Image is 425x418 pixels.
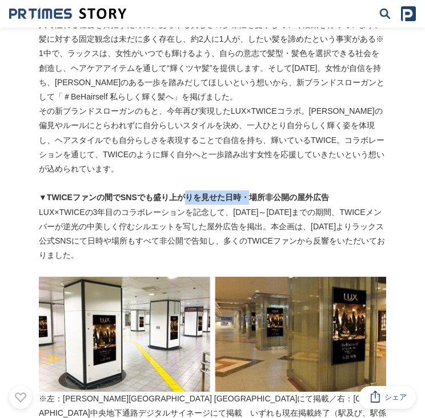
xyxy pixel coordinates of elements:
[384,392,407,403] span: シェア
[39,277,386,391] img: thumbnail_1e1a3b70-9591-11ef-97ac-754fac99418f.jpg
[39,104,386,176] p: その新ブランドスローガンのもと、今年再び実現したLUX×TWICEコラボ。[PERSON_NAME]の偏見やルールにとらわれずに自分らしいスタイルを決め、一人ひとり自分らしく輝く姿を体現し、ヘア...
[39,3,386,104] p: ラックスは、[DATE]よりブランドビジョン「LUX BRAVE VISION [DATE]」を掲げ、“BRAVE”な人で溢れる社会を目指すために、あらゆる美しさの多様性を提示していく活動を行っ...
[401,6,416,21] img: prtimes
[39,205,386,263] p: LUX×TWICEの3年目のコラボレーションを記念して、[DATE]～[DATE]までの期間、TWICEメンバーが逆光の中美しく佇むシルエットを写した屋外広告を掲出。本企画は、[DATE]よりラ...
[9,7,126,20] a: 成果の裏側にあるストーリーをメディアに届ける 成果の裏側にあるストーリーをメディアに届ける
[359,386,416,409] button: シェア
[9,7,126,20] img: 成果の裏側にあるストーリーをメディアに届ける
[39,193,329,202] strong: ▼TWICEファンの間でSNSでも盛り上がりを見せた日時・場所非公開の屋外広告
